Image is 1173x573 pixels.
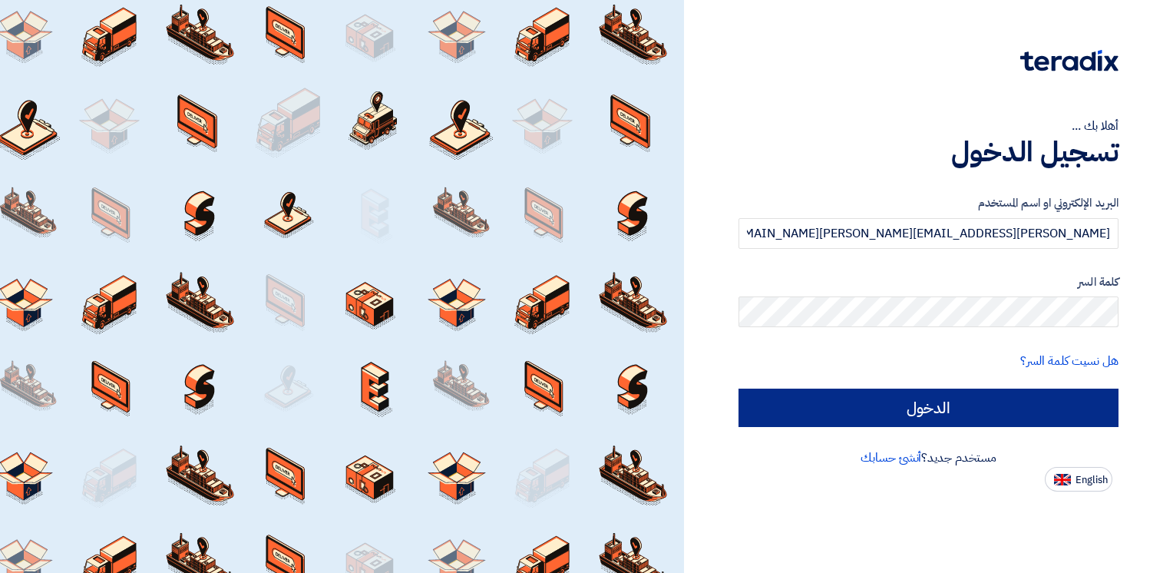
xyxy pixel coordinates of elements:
[1020,50,1118,71] img: Teradix logo
[1076,475,1108,485] span: English
[1054,474,1071,485] img: en-US.png
[1045,467,1112,492] button: English
[738,389,1118,427] input: الدخول
[738,218,1118,249] input: أدخل بريد العمل الإلكتروني او اسم المستخدم الخاص بك ...
[1020,352,1118,370] a: هل نسيت كلمة السر؟
[861,449,921,467] a: أنشئ حسابك
[738,135,1118,169] h1: تسجيل الدخول
[738,273,1118,291] label: كلمة السر
[738,117,1118,135] div: أهلا بك ...
[738,194,1118,212] label: البريد الإلكتروني او اسم المستخدم
[738,449,1118,467] div: مستخدم جديد؟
